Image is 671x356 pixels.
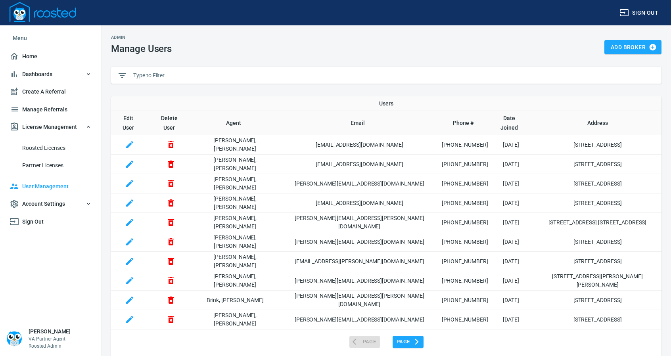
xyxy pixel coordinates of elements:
p: [PERSON_NAME][EMAIL_ADDRESS][DOMAIN_NAME] [277,316,442,324]
p: [PERSON_NAME] , [PERSON_NAME] [193,156,277,172]
p: [PERSON_NAME][EMAIL_ADDRESS][DOMAIN_NAME] [277,277,442,285]
p: [STREET_ADDRESS] [STREET_ADDRESS] [533,218,661,227]
p: [DATE] [488,218,534,227]
p: [EMAIL_ADDRESS][DOMAIN_NAME] [277,199,442,207]
p: [DATE] [488,277,534,285]
a: Sign Out [6,213,95,231]
th: Users [111,96,661,111]
p: [PHONE_NUMBER] [442,277,488,285]
a: Manage Referrals [6,101,95,119]
span: Dashboards [10,69,92,79]
p: [DATE] [488,257,534,266]
p: [PERSON_NAME] , [PERSON_NAME] [193,311,277,328]
button: License Management [6,118,95,136]
p: [PHONE_NUMBER] [442,316,488,324]
button: Dashboards [6,65,95,83]
p: [PERSON_NAME] , [PERSON_NAME] [193,214,277,231]
p: [STREET_ADDRESS] [533,199,661,207]
iframe: Chat [637,320,665,350]
th: Toggle SortBy [277,111,442,135]
p: [PHONE_NUMBER] [442,218,488,227]
p: [PHONE_NUMBER] [442,180,488,188]
p: [PHONE_NUMBER] [442,160,488,168]
p: [PERSON_NAME] , [PERSON_NAME] [193,136,277,153]
img: Person [6,331,22,346]
p: [STREET_ADDRESS] [533,238,661,246]
p: [DATE] [488,141,534,149]
li: Menu [6,29,95,48]
p: [PERSON_NAME] , [PERSON_NAME] [193,234,277,250]
span: Manage Referrals [10,105,92,115]
button: Add Broker [604,40,661,55]
p: [DATE] [488,316,534,324]
span: Page [397,337,420,346]
a: Home [6,48,95,65]
img: Logo [10,2,76,22]
p: [PERSON_NAME][EMAIL_ADDRESS][PERSON_NAME][DOMAIN_NAME] [277,292,442,308]
h2: Admin [111,35,172,40]
p: [DATE] [488,180,534,188]
p: [EMAIL_ADDRESS][PERSON_NAME][DOMAIN_NAME] [277,257,442,266]
a: Partner Licenses [6,157,95,174]
p: [PHONE_NUMBER] [442,199,488,207]
button: Sign out [616,6,661,20]
p: [PERSON_NAME][EMAIL_ADDRESS][DOMAIN_NAME] [277,238,442,246]
p: [STREET_ADDRESS] [533,180,661,188]
span: Sign Out [10,217,92,227]
button: Page [393,336,424,348]
span: Create A Referral [10,87,92,97]
p: [DATE] [488,238,534,246]
button: Account Settings [6,195,95,213]
a: Create A Referral [6,83,95,101]
span: Account Settings [10,199,92,209]
p: [STREET_ADDRESS] [533,316,661,324]
p: [DATE] [488,160,534,168]
p: [PHONE_NUMBER] [442,257,488,266]
p: [STREET_ADDRESS][PERSON_NAME][PERSON_NAME] [533,272,661,289]
a: Roosted Licenses [6,139,95,157]
span: Roosted Licenses [22,143,92,153]
a: User Management [6,178,95,195]
span: License Management [10,122,92,132]
span: Add Broker [611,42,655,52]
p: [PERSON_NAME] , [PERSON_NAME] [193,195,277,211]
input: Type to Filter [133,69,655,81]
th: Toggle SortBy [193,111,277,135]
p: [STREET_ADDRESS] [533,257,661,266]
th: Toggle SortBy [533,111,661,135]
span: User Management [10,182,92,191]
p: [DATE] [488,199,534,207]
p: [STREET_ADDRESS] [533,296,661,304]
p: [STREET_ADDRESS] [533,141,661,149]
p: [PERSON_NAME] , [PERSON_NAME] [193,253,277,270]
p: VA Partner Agent [29,335,71,343]
p: [PERSON_NAME] , [PERSON_NAME] [193,272,277,289]
th: Toggle SortBy [488,111,534,135]
p: [PERSON_NAME][EMAIL_ADDRESS][PERSON_NAME][DOMAIN_NAME] [277,214,442,231]
p: [PHONE_NUMBER] [442,141,488,149]
span: Sign out [619,8,658,18]
p: Roosted Admin [29,343,71,350]
p: [EMAIL_ADDRESS][DOMAIN_NAME] [277,141,442,149]
span: Partner Licenses [22,161,92,170]
p: [DATE] [488,296,534,304]
th: Edit User [111,111,149,135]
h6: [PERSON_NAME] [29,327,71,335]
p: [PERSON_NAME][EMAIL_ADDRESS][DOMAIN_NAME] [277,180,442,188]
span: Home [10,52,92,61]
p: [EMAIL_ADDRESS][DOMAIN_NAME] [277,160,442,168]
p: [PHONE_NUMBER] [442,296,488,304]
p: Brink , [PERSON_NAME] [193,296,277,304]
th: Toggle SortBy [442,111,488,135]
p: [STREET_ADDRESS] [533,160,661,168]
p: [PHONE_NUMBER] [442,238,488,246]
th: Delete User [149,111,193,135]
p: [PERSON_NAME] , [PERSON_NAME] [193,175,277,192]
h1: Manage Users [111,43,172,54]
